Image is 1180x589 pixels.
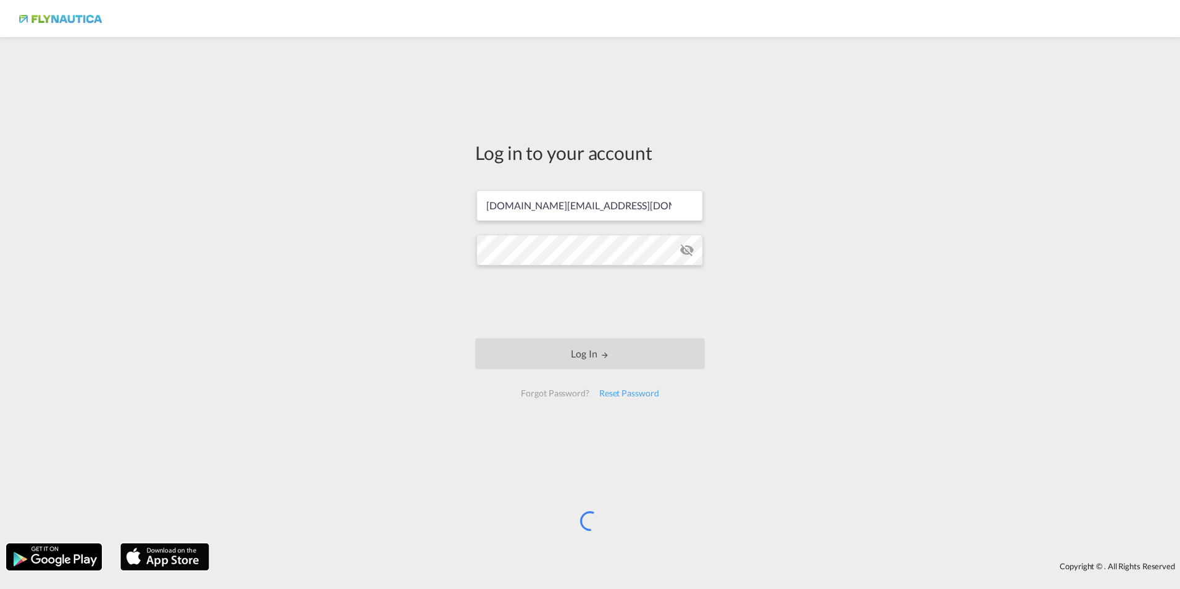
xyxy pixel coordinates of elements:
div: Copyright © . All Rights Reserved [215,556,1180,577]
div: Forgot Password? [516,382,594,404]
img: apple.png [119,542,210,572]
img: google.png [5,542,103,572]
div: Reset Password [594,382,664,404]
iframe: reCAPTCHA [496,278,684,326]
div: Log in to your account [475,140,705,165]
md-icon: icon-eye-off [679,243,694,257]
img: 9ba71a70730211f0938d81abc5cb9893.png [19,5,102,33]
button: LOGIN [475,338,705,369]
input: Enter email/phone number [476,190,703,221]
